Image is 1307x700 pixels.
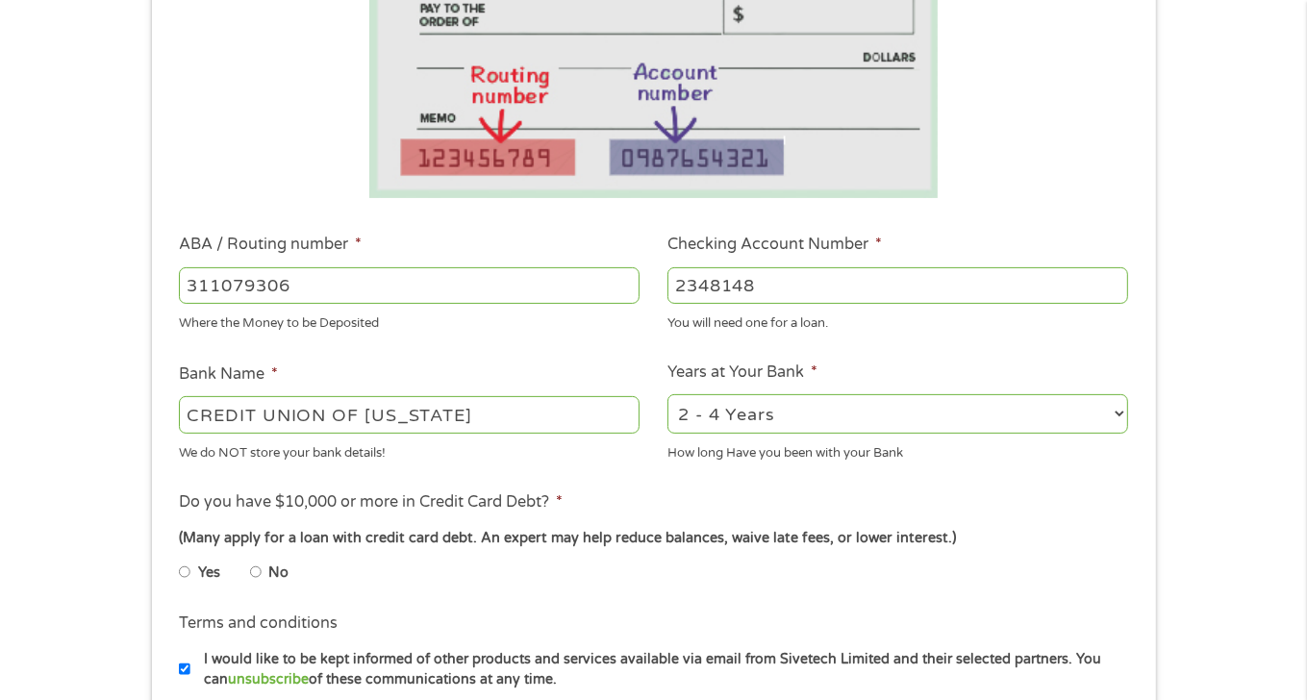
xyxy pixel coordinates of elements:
label: I would like to be kept informed of other products and services available via email from Sivetech... [190,649,1134,690]
a: unsubscribe [228,671,309,687]
label: No [268,562,289,584]
label: Do you have $10,000 or more in Credit Card Debt? [179,492,563,512]
div: We do NOT store your bank details! [179,437,640,462]
label: ABA / Routing number [179,235,362,255]
label: Checking Account Number [667,235,882,255]
label: Bank Name [179,364,278,385]
label: Yes [198,562,220,584]
div: You will need one for a loan. [667,308,1128,334]
label: Terms and conditions [179,613,338,634]
input: 345634636 [667,267,1128,304]
div: Where the Money to be Deposited [179,308,640,334]
input: 263177916 [179,267,640,304]
label: Years at Your Bank [667,362,817,383]
div: (Many apply for a loan with credit card debt. An expert may help reduce balances, waive late fees... [179,528,1127,549]
div: How long Have you been with your Bank [667,437,1128,462]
